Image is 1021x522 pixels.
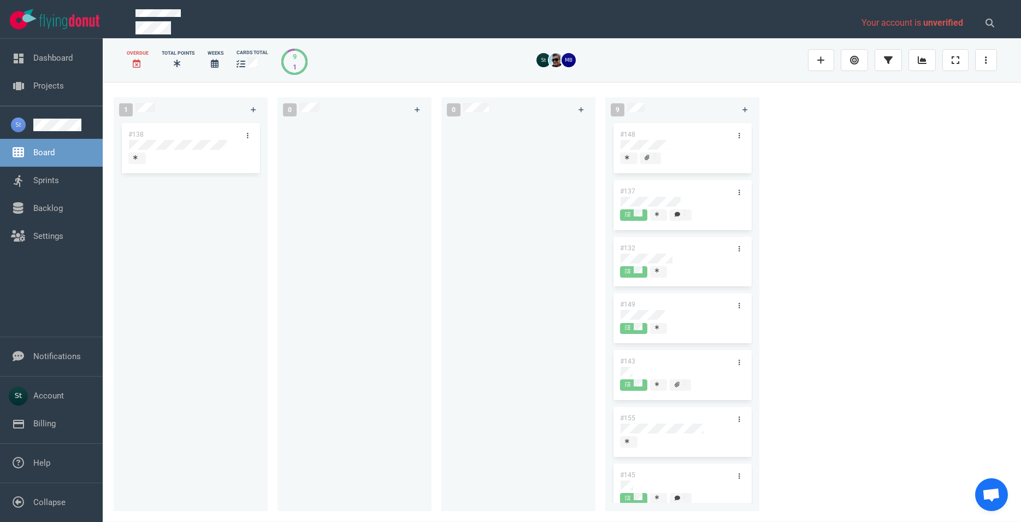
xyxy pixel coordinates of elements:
[33,458,50,468] a: Help
[620,244,635,252] a: #132
[128,131,144,138] a: #138
[975,478,1008,511] div: Open chat
[293,51,297,62] div: 9
[237,49,268,56] div: cards total
[620,301,635,308] a: #149
[620,414,635,422] a: #155
[549,53,563,67] img: 26
[33,351,81,361] a: Notifications
[536,53,551,67] img: 26
[119,103,133,116] span: 1
[39,14,99,29] img: Flying Donut text logo
[162,50,194,57] div: Total Points
[33,497,66,507] a: Collapse
[923,17,963,28] span: unverified
[33,203,63,213] a: Backlog
[447,103,461,116] span: 0
[33,231,63,241] a: Settings
[620,187,635,195] a: #137
[562,53,576,67] img: 26
[620,357,635,365] a: #143
[33,391,64,401] a: Account
[611,103,624,116] span: 9
[283,103,297,116] span: 0
[861,17,963,28] span: Your account is
[33,419,56,429] a: Billing
[293,62,297,72] div: 1
[33,175,59,185] a: Sprints
[33,53,73,63] a: Dashboard
[127,50,149,57] div: Overdue
[208,50,223,57] div: Weeks
[620,131,635,138] a: #148
[33,148,55,157] a: Board
[620,471,635,479] a: #145
[33,81,64,91] a: Projects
